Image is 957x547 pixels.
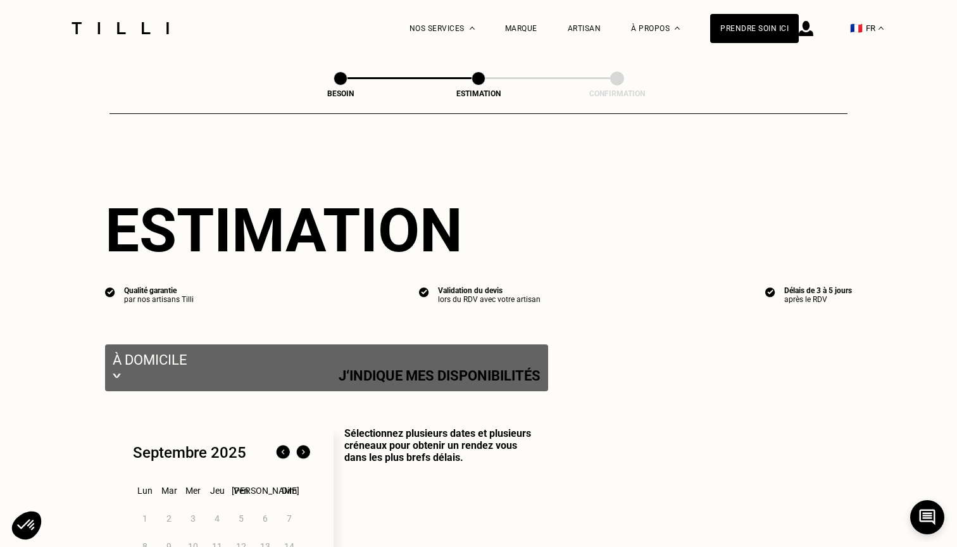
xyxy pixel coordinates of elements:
[339,368,541,384] p: J‘indique mes disponibilités
[105,286,115,298] img: icon list info
[438,295,541,304] div: lors du RDV avec votre artisan
[879,27,884,30] img: menu déroulant
[67,22,173,34] img: Logo du service de couturière Tilli
[273,443,293,463] img: Mois précédent
[438,286,541,295] div: Validation du devis
[784,286,852,295] div: Délais de 3 à 5 jours
[133,444,246,462] div: Septembre 2025
[554,89,680,98] div: Confirmation
[568,24,601,33] a: Artisan
[505,24,537,33] a: Marque
[124,295,194,304] div: par nos artisans Tilli
[293,443,313,463] img: Mois suivant
[799,21,813,36] img: icône connexion
[419,286,429,298] img: icon list info
[415,89,542,98] div: Estimation
[784,295,852,304] div: après le RDV
[675,27,680,30] img: Menu déroulant à propos
[710,14,799,43] a: Prendre soin ici
[850,22,863,34] span: 🇫🇷
[470,27,475,30] img: Menu déroulant
[277,89,404,98] div: Besoin
[113,352,541,368] p: À domicile
[765,286,775,298] img: icon list info
[105,195,852,266] div: Estimation
[124,286,194,295] div: Qualité garantie
[113,368,121,384] img: svg+xml;base64,PHN2ZyB3aWR0aD0iMjIiIGhlaWdodD0iMTEiIHZpZXdCb3g9IjAgMCAyMiAxMSIgZmlsbD0ibm9uZSIgeG...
